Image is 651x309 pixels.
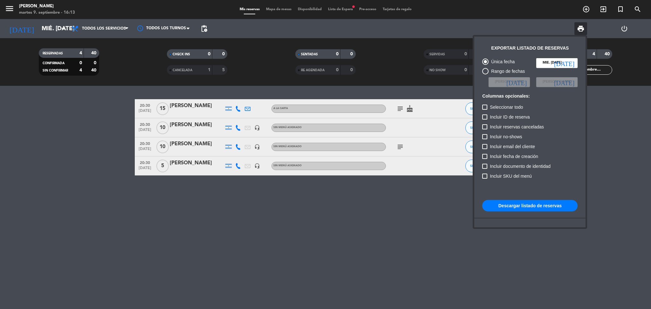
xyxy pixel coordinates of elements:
span: Incluir fecha de creación [490,153,538,160]
span: Seleccionar todo [490,103,523,111]
span: Incluir ID de reserva [490,113,530,121]
span: Incluir no-shows [490,133,522,141]
div: Única fecha [489,58,515,65]
span: [PERSON_NAME] [543,79,571,85]
span: pending_actions [200,25,208,32]
div: Exportar listado de reservas [491,45,569,52]
button: Descargar listado de reservas [482,200,578,211]
span: Incluir email del cliente [490,143,535,150]
span: Incluir SKU del menú [490,172,532,180]
h6: Columnas opcionales: [482,93,578,99]
div: Rango de fechas [489,68,525,75]
span: Incluir documento de identidad [490,162,551,170]
span: Incluir reservas canceladas [490,123,544,131]
i: [DATE] [554,79,574,85]
span: [PERSON_NAME] [495,79,524,85]
span: print [577,25,585,32]
i: [DATE] [554,60,574,66]
i: [DATE] [506,79,527,85]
